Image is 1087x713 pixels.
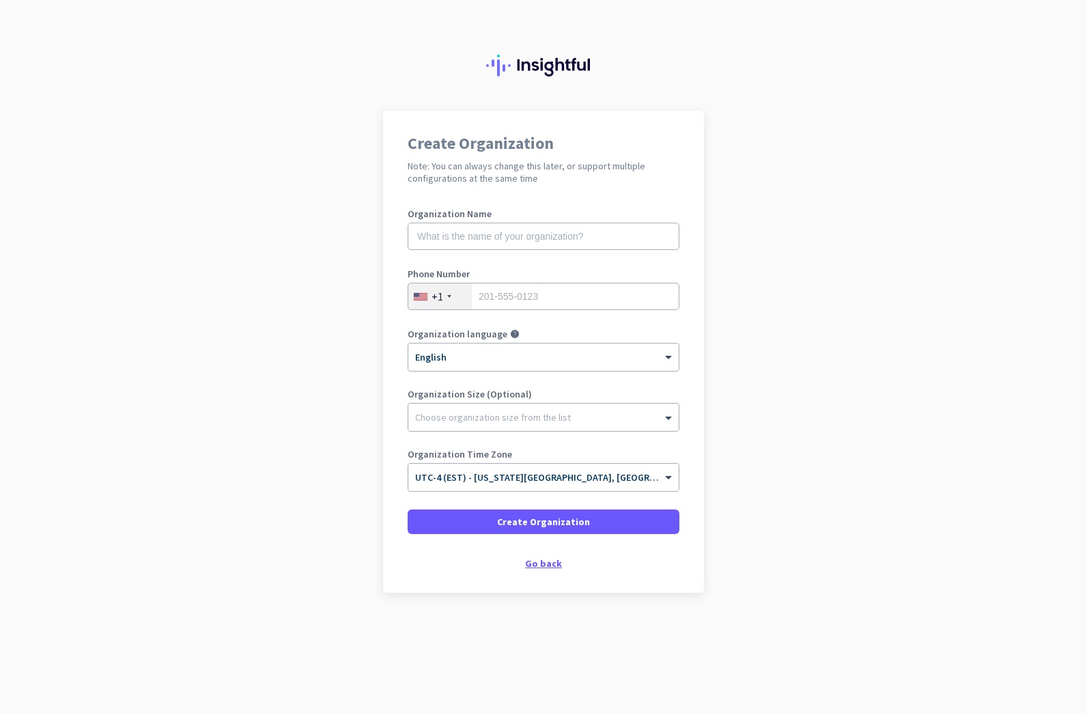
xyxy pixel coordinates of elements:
label: Organization Name [408,209,679,219]
i: help [510,329,520,339]
label: Phone Number [408,269,679,279]
span: Create Organization [497,515,590,529]
button: Create Organization [408,509,679,534]
h2: Note: You can always change this later, or support multiple configurations at the same time [408,160,679,184]
h1: Create Organization [408,135,679,152]
img: Insightful [486,55,601,76]
label: Organization language [408,329,507,339]
input: What is the name of your organization? [408,223,679,250]
input: 201-555-0123 [408,283,679,310]
label: Organization Size (Optional) [408,389,679,399]
label: Organization Time Zone [408,449,679,459]
div: +1 [432,290,443,303]
div: Go back [408,559,679,568]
